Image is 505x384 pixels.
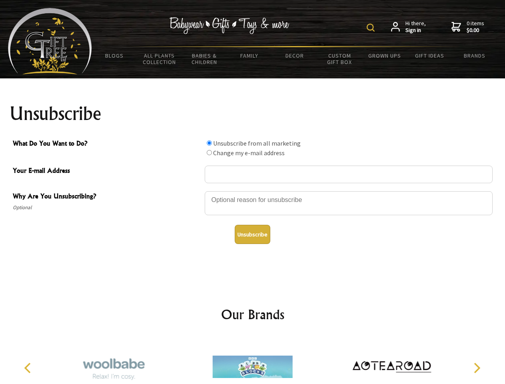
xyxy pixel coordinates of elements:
[13,203,201,212] span: Optional
[13,166,201,177] span: Your E-mail Address
[391,20,426,34] a: Hi there,Sign in
[272,47,317,64] a: Decor
[317,47,362,70] a: Custom Gift Box
[205,191,493,215] textarea: Why Are You Unsubscribing?
[207,150,212,155] input: What Do You Want to Do?
[367,24,375,32] img: product search
[137,47,182,70] a: All Plants Collection
[20,359,38,377] button: Previous
[468,359,485,377] button: Next
[213,149,285,157] label: Change my e-mail address
[467,20,484,34] span: 0 items
[405,20,426,34] span: Hi there,
[213,139,301,147] label: Unsubscribe from all marketing
[13,191,201,203] span: Why Are You Unsubscribing?
[467,27,484,34] strong: $0.00
[92,47,137,64] a: BLOGS
[451,20,484,34] a: 0 items$0.00
[405,27,426,34] strong: Sign in
[227,47,272,64] a: Family
[182,47,227,70] a: Babies & Children
[235,225,270,244] button: Unsubscribe
[407,47,452,64] a: Gift Ideas
[170,17,289,34] img: Babywear - Gifts - Toys & more
[16,305,489,324] h2: Our Brands
[10,104,496,123] h1: Unsubscribe
[452,47,497,64] a: Brands
[205,166,493,183] input: Your E-mail Address
[207,140,212,146] input: What Do You Want to Do?
[8,8,92,74] img: Babyware - Gifts - Toys and more...
[13,138,201,150] span: What Do You Want to Do?
[362,47,407,64] a: Grown Ups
